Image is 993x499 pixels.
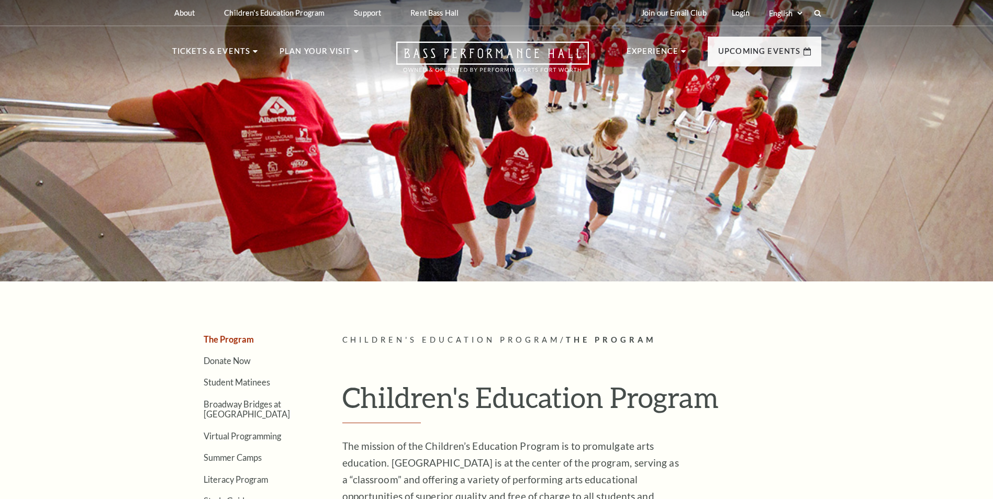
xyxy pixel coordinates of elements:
span: The Program [566,335,656,344]
p: Rent Bass Hall [410,8,459,17]
p: About [174,8,195,17]
a: Donate Now [204,356,251,366]
a: Literacy Program [204,474,268,484]
a: Virtual Programming [204,431,281,441]
select: Select: [767,8,804,18]
a: Broadway Bridges at [GEOGRAPHIC_DATA] [204,399,290,419]
p: Upcoming Events [718,45,801,64]
p: Plan Your Visit [280,45,351,64]
a: Summer Camps [204,452,262,462]
a: The Program [204,334,254,344]
h1: Children's Education Program [342,380,821,423]
p: Children's Education Program [224,8,325,17]
p: Tickets & Events [172,45,251,64]
p: Experience [627,45,679,64]
span: Children's Education Program [342,335,561,344]
p: / [342,334,821,347]
p: Support [354,8,381,17]
a: Student Matinees [204,377,270,387]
